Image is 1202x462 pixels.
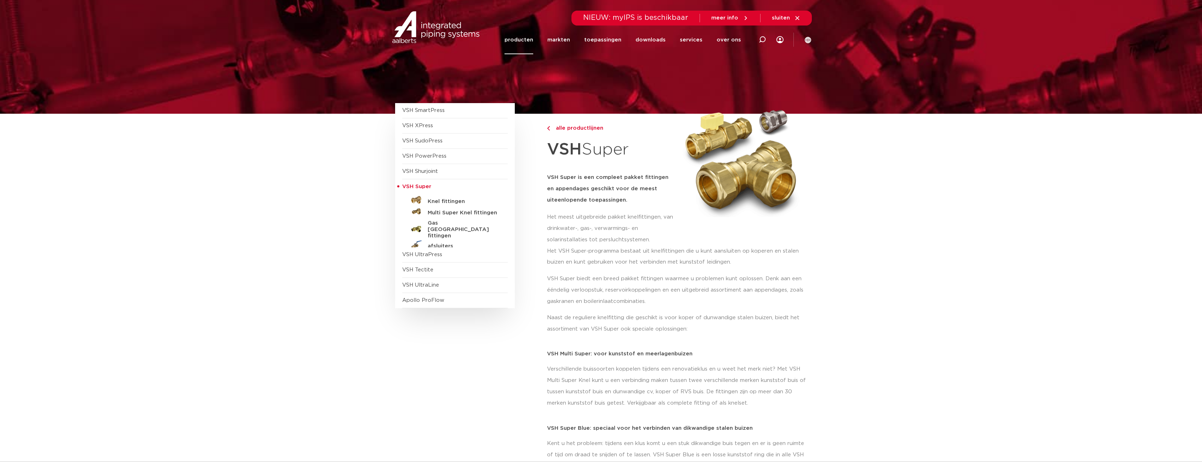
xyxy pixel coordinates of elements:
a: meer info [711,15,749,21]
a: services [680,26,702,54]
a: downloads [636,26,666,54]
a: Gas [GEOGRAPHIC_DATA] fittingen [402,217,508,239]
a: Knel fittingen [402,195,508,206]
a: VSH UltraPress [402,252,442,257]
p: VSH Multi Super: voor kunststof en meerlagenbuizen [547,351,807,356]
a: over ons [717,26,741,54]
p: Naast de reguliere knelfitting die geschikt is voor koper of dunwandige stalen buizen, biedt het ... [547,312,807,335]
a: VSH Shurjoint [402,169,438,174]
h5: VSH Super is een compleet pakket fittingen en appendages geschikt voor de meest uiteenlopende toe... [547,172,675,206]
h5: Knel fittingen [428,198,498,205]
strong: VSH [547,141,582,158]
h1: Super [547,136,675,163]
a: VSH SudoPress [402,138,443,143]
p: Het VSH Super-programma bestaat uit knelfittingen die u kunt aansluiten op koperen en stalen buiz... [547,246,807,268]
p: Verschillende buissoorten koppelen tijdens een renovatieklus en u weet het merk niet? Met VSH Mul... [547,364,807,409]
a: afsluiters [402,239,508,250]
span: alle productlijnen [552,125,603,131]
span: VSH Super [402,184,431,189]
a: Multi Super Knel fittingen [402,206,508,217]
h5: afsluiters [428,243,498,249]
p: VSH Super biedt een breed pakket fittingen waarmee u problemen kunt oplossen. Denk aan een ééndel... [547,273,807,307]
a: toepassingen [584,26,621,54]
span: meer info [711,15,738,21]
p: Het meest uitgebreide pakket knelfittingen, van drinkwater-, gas-, verwarmings- en solarinstallat... [547,212,675,246]
h5: Multi Super Knel fittingen [428,210,498,216]
a: VSH XPress [402,123,433,128]
a: alle productlijnen [547,124,675,133]
a: markten [547,26,570,54]
a: VSH Tectite [402,267,433,272]
p: VSH Super Blue: speciaal voor het verbinden van dikwandige stalen buizen [547,426,807,431]
span: NIEUW: myIPS is beschikbaar [583,14,688,21]
nav: Menu [505,26,741,54]
img: chevron-right.svg [547,126,550,131]
h5: Gas [GEOGRAPHIC_DATA] fittingen [428,220,498,239]
div: my IPS [776,26,784,54]
a: Apollo ProFlow [402,298,444,303]
a: VSH UltraLine [402,282,439,288]
a: VSH SmartPress [402,108,445,113]
a: VSH PowerPress [402,153,446,159]
a: producten [505,26,533,54]
span: sluiten [772,15,790,21]
a: sluiten [772,15,801,21]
